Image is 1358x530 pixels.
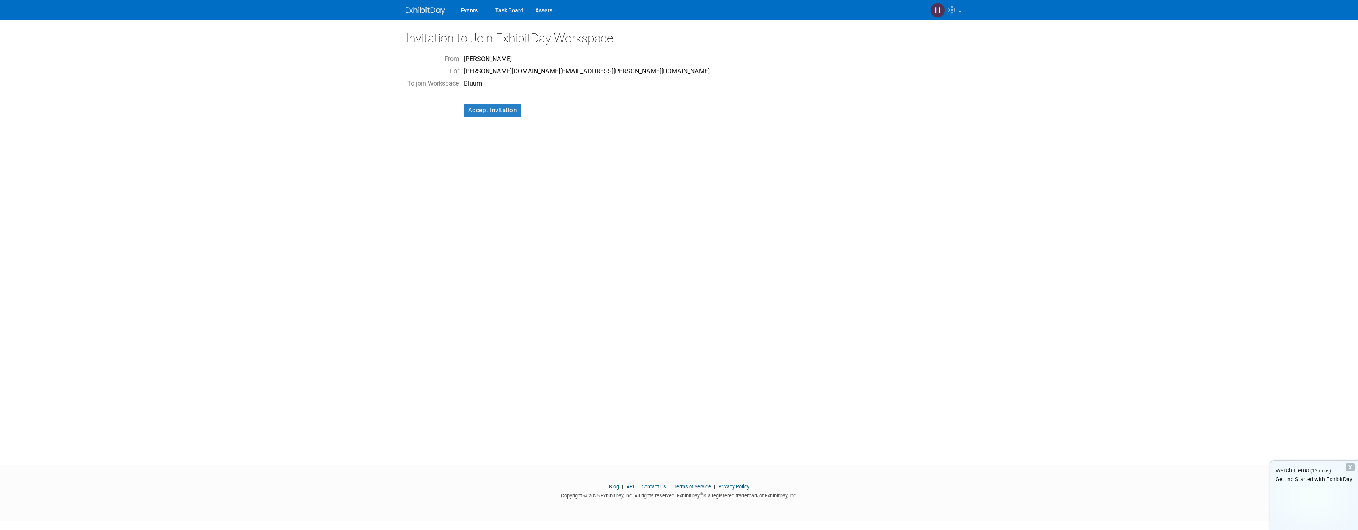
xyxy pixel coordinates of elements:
td: [PERSON_NAME][DOMAIN_NAME][EMAIL_ADDRESS][PERSON_NAME][DOMAIN_NAME] [462,65,711,78]
a: Contact Us [642,484,666,490]
td: From: [406,53,462,65]
span: | [712,484,717,490]
td: Bluum [462,78,711,90]
a: API [626,484,634,490]
td: For: [406,65,462,78]
td: To join Workspace: [406,78,462,90]
div: Watch Demo [1270,467,1358,475]
a: Privacy Policy [718,484,749,490]
sup: ® [700,492,703,496]
span: | [620,484,625,490]
div: Getting Started with ExhibitDay [1270,475,1358,483]
input: Accept Invitation [464,104,521,117]
div: Dismiss [1346,463,1355,471]
span: | [635,484,640,490]
td: [PERSON_NAME] [462,53,711,65]
a: Blog [609,484,619,490]
span: (13 mins) [1310,468,1331,474]
img: Heather Hughes [930,3,945,18]
img: ExhibitDay [406,7,445,15]
a: Terms of Service [674,484,711,490]
span: | [667,484,672,490]
h2: Invitation to Join ExhibitDay Workspace [406,32,953,45]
